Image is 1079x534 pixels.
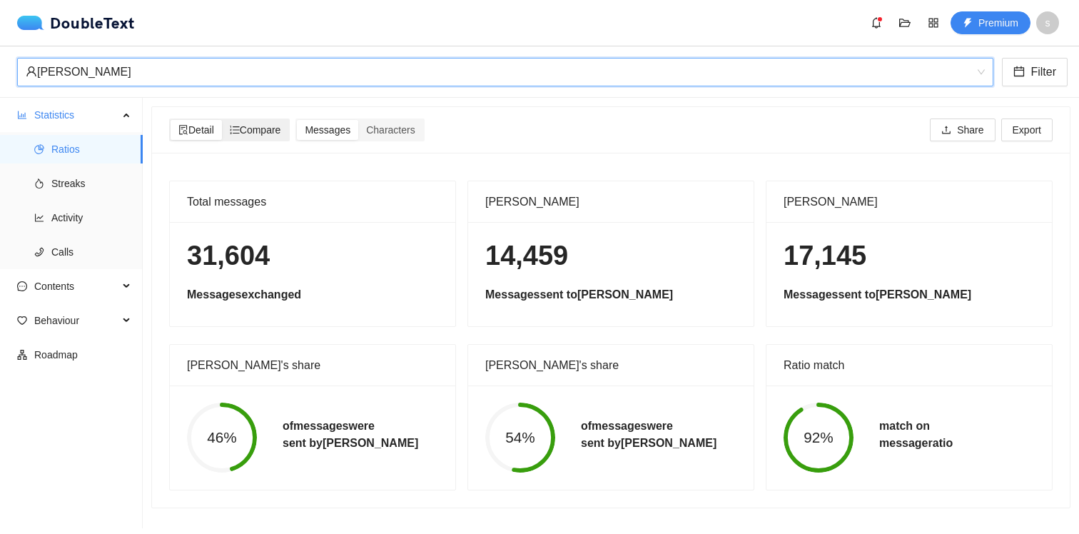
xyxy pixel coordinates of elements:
span: fire [34,178,44,188]
span: bar-chart [17,110,27,120]
span: 46% [187,430,257,445]
button: folder-open [893,11,916,34]
span: Roadmap [34,341,131,369]
span: thunderbolt [963,18,973,29]
button: appstore [922,11,945,34]
span: line-chart [34,213,44,223]
span: bell [866,17,887,29]
img: logo [17,16,50,30]
span: ordered-list [230,125,240,135]
div: DoubleText [17,16,135,30]
span: file-search [178,125,188,135]
span: phone [34,247,44,257]
span: Compare [230,124,281,136]
h5: match on message ratio [879,418,953,452]
span: Streaks [51,169,131,198]
span: Characters [366,124,415,136]
span: upload [941,125,951,136]
a: logoDoubleText [17,16,135,30]
span: Share [957,122,983,138]
span: calendar [1013,66,1025,79]
span: 92% [784,430,853,445]
div: [PERSON_NAME]'s share [187,345,438,386]
span: message [17,281,27,291]
span: user [26,66,37,77]
span: Premium [978,15,1018,31]
div: Total messages [187,181,438,222]
button: bell [865,11,888,34]
span: apartment [17,350,27,360]
span: Statistics [34,101,118,129]
span: appstore [923,17,944,29]
button: thunderboltPremium [951,11,1030,34]
span: Calls [51,238,131,266]
span: Export [1013,122,1041,138]
div: [PERSON_NAME] [26,59,972,86]
span: Behaviour [34,306,118,335]
h1: 14,459 [485,239,736,273]
div: [PERSON_NAME] [485,181,736,222]
button: uploadShare [930,119,995,141]
span: Messages [305,124,350,136]
div: [PERSON_NAME]'s share [485,345,736,386]
button: Export [1001,119,1053,141]
span: Filter [1030,63,1056,81]
span: Activity [51,203,131,232]
span: pie-chart [34,144,44,154]
span: Ratios [51,135,131,163]
button: calendarFilter [1002,58,1068,86]
span: 54% [485,430,555,445]
h5: Messages exchanged [187,286,438,303]
span: folder-open [894,17,916,29]
h1: 31,604 [187,239,438,273]
h1: 17,145 [784,239,1035,273]
div: Ratio match [784,345,1035,386]
span: Contents [34,272,118,301]
span: s [1045,11,1050,34]
span: heart [17,316,27,326]
h5: of messages were sent by [PERSON_NAME] [581,418,716,452]
div: [PERSON_NAME] [784,181,1035,222]
span: Derrick [26,59,985,86]
h5: Messages sent to [PERSON_NAME] [784,286,1035,303]
h5: Messages sent to [PERSON_NAME] [485,286,736,303]
h5: of messages were sent by [PERSON_NAME] [283,418,418,452]
span: Detail [178,124,214,136]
